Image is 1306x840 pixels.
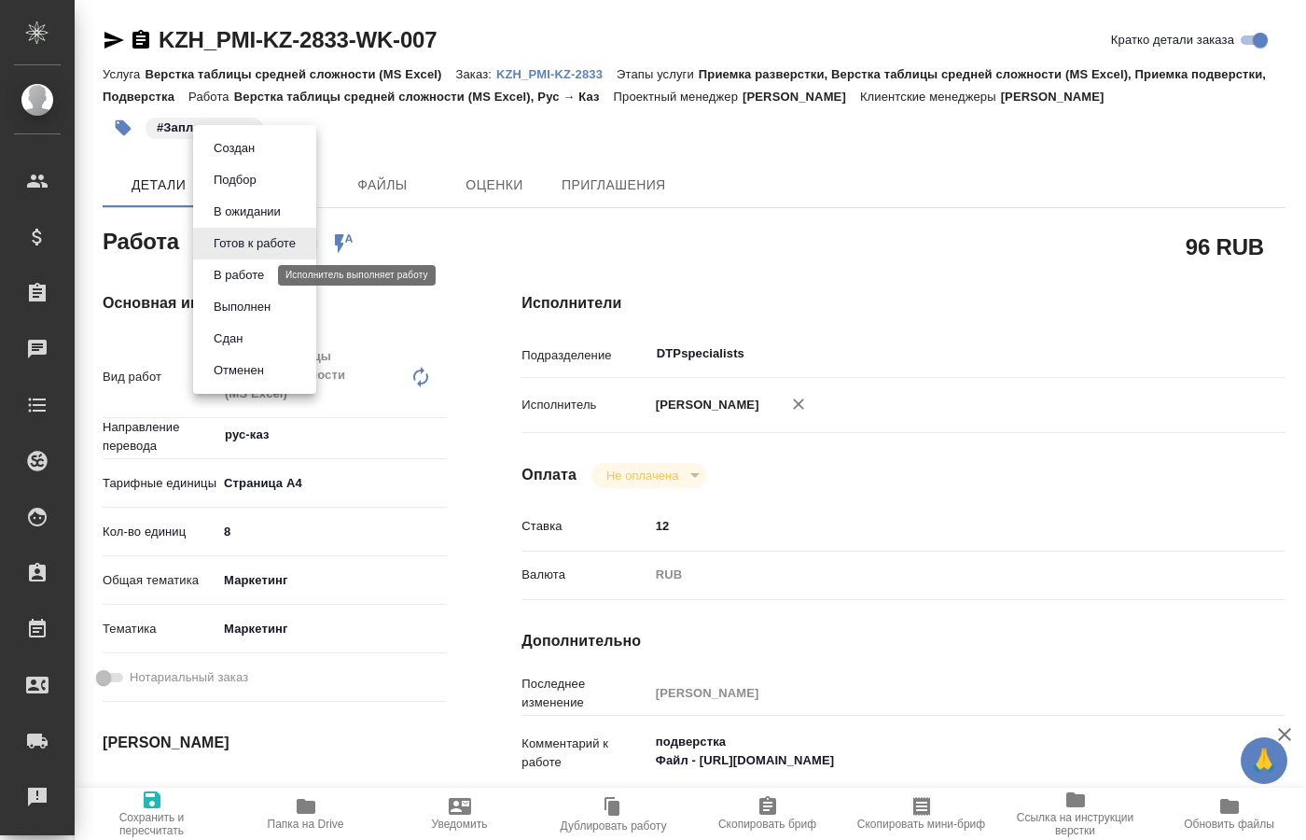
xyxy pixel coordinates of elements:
[208,233,301,254] button: Готов к работе
[208,170,262,190] button: Подбор
[208,138,260,159] button: Создан
[208,297,276,317] button: Выполнен
[208,265,270,286] button: В работе
[208,202,286,222] button: В ожидании
[208,329,248,349] button: Сдан
[208,360,270,381] button: Отменен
